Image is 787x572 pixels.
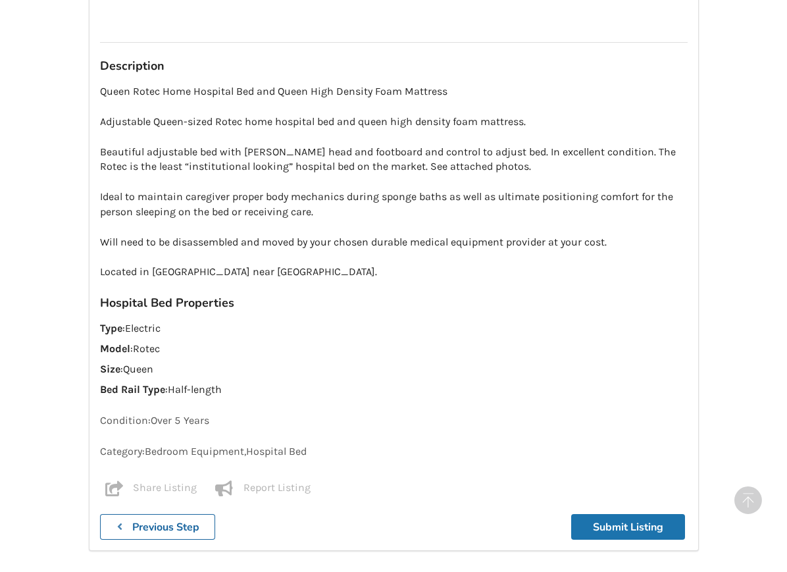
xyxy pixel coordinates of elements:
p: Condition: Over 5 Years [100,413,688,429]
p: Queen Rotec Home Hospital Bed and Queen High Density Foam Mattress Adjustable Queen-sized Rotec h... [100,84,688,280]
strong: Size [100,363,120,375]
button: Previous Step [100,514,216,540]
p: : Electric [100,321,688,336]
strong: Model [100,342,130,355]
h3: Description [100,59,688,74]
b: Previous Step [132,520,199,534]
strong: Bed Rail Type [100,383,165,396]
p: : Queen [100,362,688,377]
p: Category: Bedroom Equipment , Hospital Bed [100,444,688,459]
p: : Rotec [100,342,688,357]
p: : Half-length [100,382,688,398]
h3: Hospital Bed Properties [100,296,688,311]
strong: Type [100,322,122,334]
button: Submit Listing [571,514,685,540]
p: Report Listing [243,481,311,496]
